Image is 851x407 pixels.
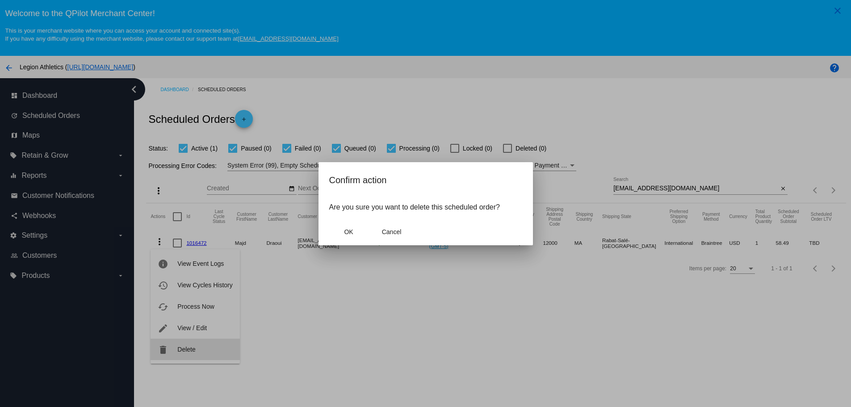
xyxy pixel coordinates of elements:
button: Close dialog [372,224,411,240]
h2: Confirm action [329,173,522,187]
span: Cancel [382,228,402,235]
button: Close dialog [329,224,369,240]
span: OK [344,228,353,235]
p: Are you sure you want to delete this scheduled order? [329,203,522,211]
